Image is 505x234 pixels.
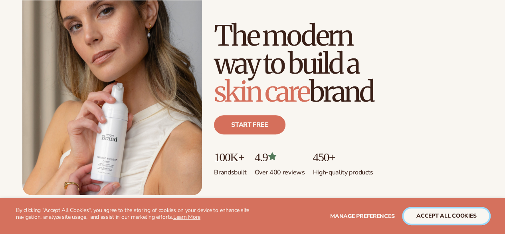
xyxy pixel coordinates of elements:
p: 100K+ [214,150,247,164]
button: Manage preferences [330,208,394,224]
p: 4.9 [255,150,305,164]
p: Brands built [214,164,247,177]
p: By clicking "Accept All Cookies", you agree to the storing of cookies on your device to enhance s... [16,207,253,221]
a: Start free [214,115,285,134]
a: Learn More [173,213,200,221]
p: 450+ [313,150,373,164]
p: High-quality products [313,164,373,177]
span: skin care [214,74,309,109]
button: accept all cookies [404,208,489,224]
p: Over 400 reviews [255,164,305,177]
h1: The modern way to build a brand [214,22,483,106]
span: Manage preferences [330,212,394,220]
